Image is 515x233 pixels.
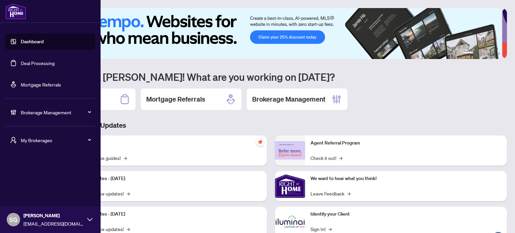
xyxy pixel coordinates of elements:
a: Deal Processing [21,60,55,66]
a: Mortgage Referrals [21,81,61,88]
span: [PERSON_NAME] [23,212,84,219]
button: 3 [481,52,484,55]
span: Brokerage Management [21,109,91,116]
span: → [339,154,342,162]
button: 2 [476,52,479,55]
a: Check it out!→ [310,154,342,162]
p: Agent Referral Program [310,139,502,147]
a: Sign In!→ [310,225,332,233]
button: Open asap [488,210,508,230]
a: Leave Feedback→ [310,190,350,197]
span: SG [9,215,17,224]
h3: Brokerage & Industry Updates [35,121,507,130]
span: pushpin [256,138,264,146]
button: 6 [498,52,500,55]
h2: Mortgage Referrals [146,95,205,104]
img: logo [5,3,26,19]
span: → [347,190,350,197]
img: Slide 0 [35,8,502,59]
span: → [123,154,127,162]
p: We want to hear what you think! [310,175,502,182]
h2: Brokerage Management [252,95,326,104]
h1: Welcome back [PERSON_NAME]! What are you working on [DATE]? [35,70,507,83]
span: [EMAIL_ADDRESS][DOMAIN_NAME] [23,220,84,227]
img: We want to hear what you think! [275,171,305,201]
span: user-switch [10,137,17,143]
button: 1 [463,52,473,55]
p: Identify your Client [310,211,502,218]
p: Platform Updates - [DATE] [70,211,262,218]
span: → [328,225,332,233]
span: My Brokerages [21,136,91,144]
a: Dashboard [21,39,44,45]
img: Agent Referral Program [275,141,305,160]
span: → [126,225,130,233]
span: → [126,190,130,197]
button: 5 [492,52,495,55]
p: Platform Updates - [DATE] [70,175,262,182]
button: 4 [487,52,490,55]
p: Self-Help [70,139,262,147]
